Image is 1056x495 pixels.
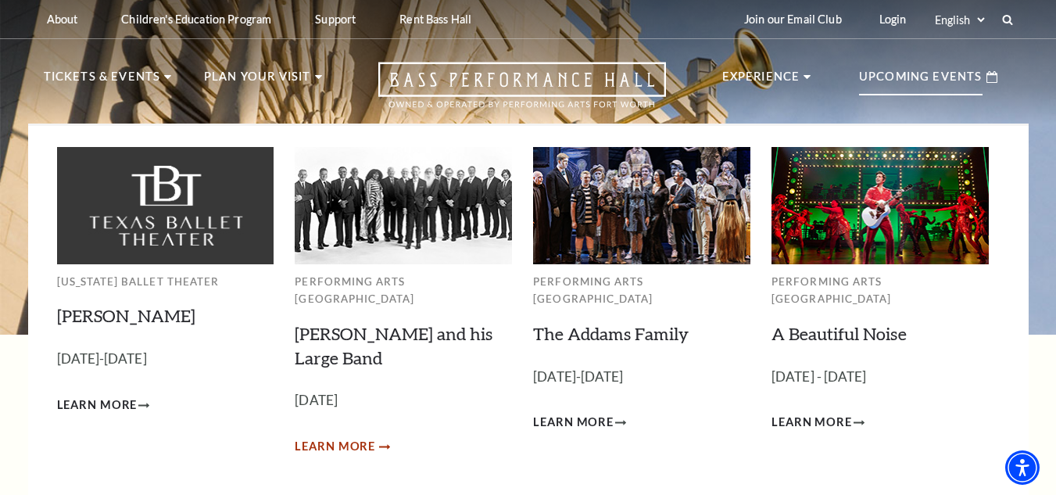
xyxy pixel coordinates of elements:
[533,147,750,264] img: Performing Arts Fort Worth
[771,273,989,308] p: Performing Arts [GEOGRAPHIC_DATA]
[295,273,512,308] p: Performing Arts [GEOGRAPHIC_DATA]
[57,396,150,415] a: Learn More Peter Pan
[533,273,750,308] p: Performing Arts [GEOGRAPHIC_DATA]
[322,62,722,124] a: Open this option
[295,147,512,264] img: Performing Arts Fort Worth
[859,67,983,95] p: Upcoming Events
[771,366,989,389] p: [DATE] - [DATE]
[533,413,614,432] span: Learn More
[121,13,271,26] p: Children's Education Program
[533,366,750,389] p: [DATE]-[DATE]
[932,13,987,27] select: Select:
[295,437,388,457] a: Learn More Lyle Lovett and his Large Band
[1005,450,1040,485] div: Accessibility Menu
[771,323,907,344] a: A Beautiful Noise
[771,413,852,432] span: Learn More
[57,396,138,415] span: Learn More
[57,348,274,371] p: [DATE]-[DATE]
[47,13,78,26] p: About
[533,413,626,432] a: Learn More The Addams Family
[722,67,800,95] p: Experience
[204,67,311,95] p: Plan Your Visit
[315,13,356,26] p: Support
[533,323,689,344] a: The Addams Family
[295,323,492,368] a: [PERSON_NAME] and his Large Band
[771,147,989,264] img: Performing Arts Fort Worth
[399,13,471,26] p: Rent Bass Hall
[57,147,274,264] img: Texas Ballet Theater
[295,389,512,412] p: [DATE]
[771,413,864,432] a: Learn More A Beautiful Noise
[295,437,375,457] span: Learn More
[57,273,274,291] p: [US_STATE] Ballet Theater
[44,67,161,95] p: Tickets & Events
[57,305,195,326] a: [PERSON_NAME]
